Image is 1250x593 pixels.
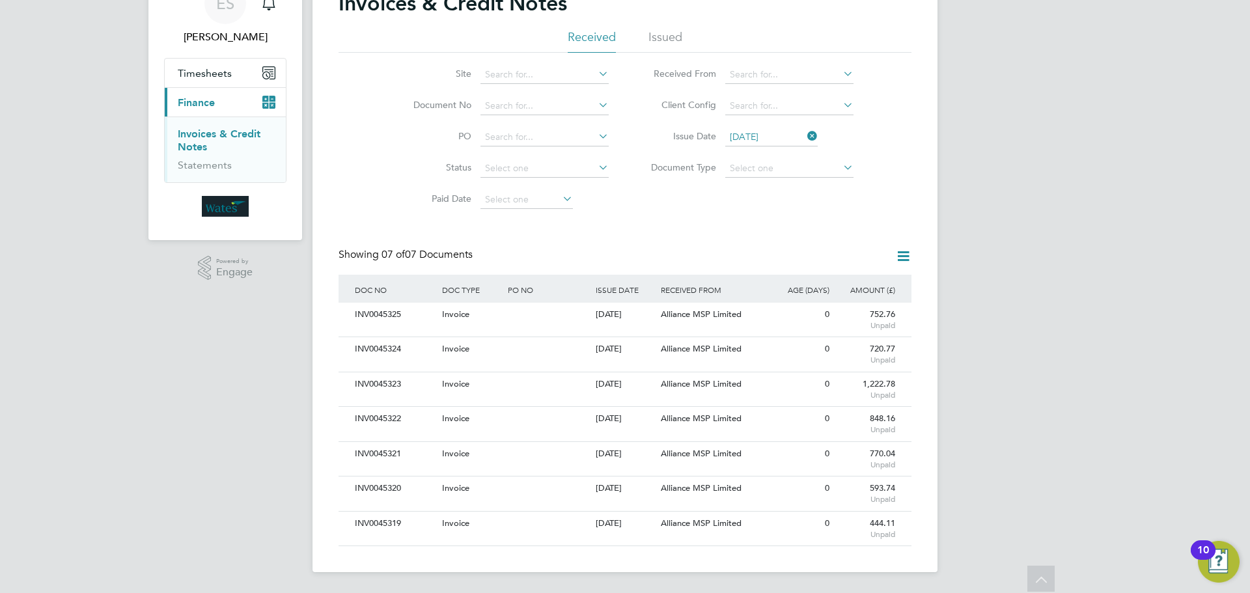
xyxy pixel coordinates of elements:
div: RECEIVED FROM [658,275,767,305]
div: ISSUE DATE [592,275,658,305]
label: Issue Date [641,130,716,142]
div: INV0045319 [352,512,439,536]
span: Alliance MSP Limited [661,482,742,493]
div: [DATE] [592,512,658,536]
a: Powered byEngage [198,256,253,281]
img: wates-logo-retina.png [202,196,249,217]
div: Finance [165,117,286,182]
span: 0 [825,448,829,459]
input: Select one [725,128,818,146]
span: Finance [178,96,215,109]
div: INV0045324 [352,337,439,361]
div: AGE (DAYS) [767,275,833,305]
span: Engage [216,267,253,278]
button: Timesheets [165,59,286,87]
div: [DATE] [592,337,658,361]
div: [DATE] [592,407,658,431]
span: 07 Documents [382,248,473,261]
div: DOC NO [352,275,439,305]
input: Select one [480,191,573,209]
span: 0 [825,482,829,493]
span: 07 of [382,248,405,261]
div: PO NO [505,275,592,305]
span: Alliance MSP Limited [661,413,742,424]
span: 0 [825,309,829,320]
div: INV0045325 [352,303,439,327]
span: Invoice [442,517,469,529]
div: [DATE] [592,476,658,501]
div: 720.77 [833,337,898,371]
input: Select one [480,159,609,178]
input: Search for... [480,128,609,146]
span: Invoice [442,378,469,389]
label: Paid Date [396,193,471,204]
li: Received [568,29,616,53]
span: Timesheets [178,67,232,79]
input: Search for... [480,97,609,115]
div: INV0045321 [352,442,439,466]
span: Invoice [442,309,469,320]
label: PO [396,130,471,142]
label: Document Type [641,161,716,173]
span: Unpaid [836,529,895,540]
input: Search for... [725,97,854,115]
a: Invoices & Credit Notes [178,128,260,153]
span: 0 [825,517,829,529]
div: 593.74 [833,476,898,510]
label: Site [396,68,471,79]
span: Invoice [442,413,469,424]
span: Alliance MSP Limited [661,309,742,320]
div: AMOUNT (£) [833,275,898,305]
span: Emily Summerfield [164,29,286,45]
div: INV0045320 [352,476,439,501]
div: [DATE] [592,442,658,466]
span: Alliance MSP Limited [661,448,742,459]
span: Alliance MSP Limited [661,517,742,529]
span: 0 [825,378,829,389]
div: 848.16 [833,407,898,441]
input: Select one [725,159,854,178]
span: Invoice [442,448,469,459]
span: Unpaid [836,390,895,400]
div: Showing [339,248,475,262]
label: Received From [641,68,716,79]
span: Powered by [216,256,253,267]
span: Alliance MSP Limited [661,378,742,389]
div: 10 [1197,550,1209,567]
div: INV0045323 [352,372,439,396]
span: Unpaid [836,355,895,365]
div: INV0045322 [352,407,439,431]
span: Unpaid [836,424,895,435]
label: Client Config [641,99,716,111]
div: 1,222.78 [833,372,898,406]
span: 0 [825,413,829,424]
span: Invoice [442,343,469,354]
span: 0 [825,343,829,354]
div: DOC TYPE [439,275,505,305]
span: Unpaid [836,460,895,470]
label: Status [396,161,471,173]
div: [DATE] [592,372,658,396]
label: Document No [396,99,471,111]
span: Unpaid [836,494,895,504]
div: 770.04 [833,442,898,476]
span: Invoice [442,482,469,493]
a: Go to home page [164,196,286,217]
div: 444.11 [833,512,898,545]
span: Alliance MSP Limited [661,343,742,354]
input: Search for... [480,66,609,84]
li: Issued [648,29,682,53]
div: [DATE] [592,303,658,327]
a: Statements [178,159,232,171]
input: Search for... [725,66,854,84]
div: 752.76 [833,303,898,337]
span: Unpaid [836,320,895,331]
button: Open Resource Center, 10 new notifications [1198,541,1240,583]
button: Finance [165,88,286,117]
